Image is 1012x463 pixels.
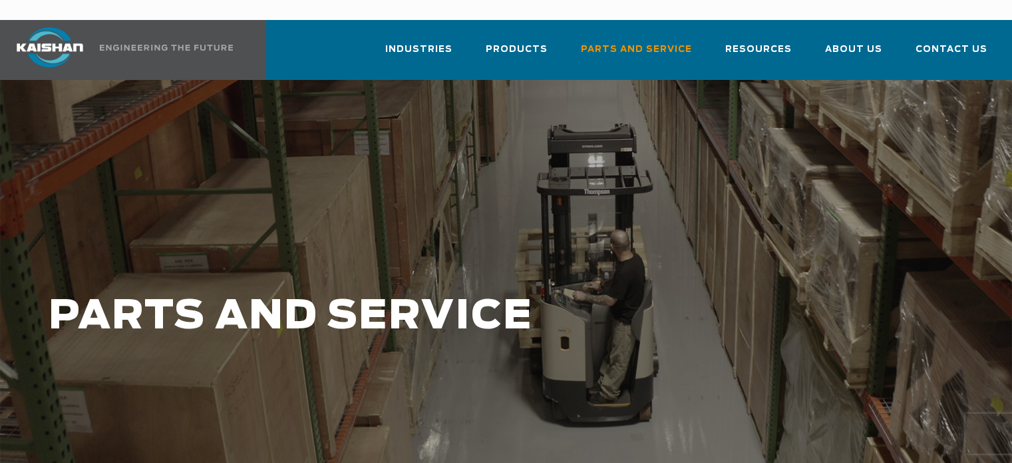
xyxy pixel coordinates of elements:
[725,32,792,77] a: Resources
[825,42,882,57] span: About Us
[725,42,792,57] span: Resources
[385,32,452,77] a: Industries
[486,32,548,77] a: Products
[100,45,233,51] img: Engineering the future
[49,294,808,339] h1: PARTS AND SERVICE
[486,42,548,57] span: Products
[581,42,692,57] span: Parts and Service
[916,32,987,77] a: Contact Us
[581,32,692,77] a: Parts and Service
[916,42,987,57] span: Contact Us
[825,32,882,77] a: About Us
[385,42,452,57] span: Industries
